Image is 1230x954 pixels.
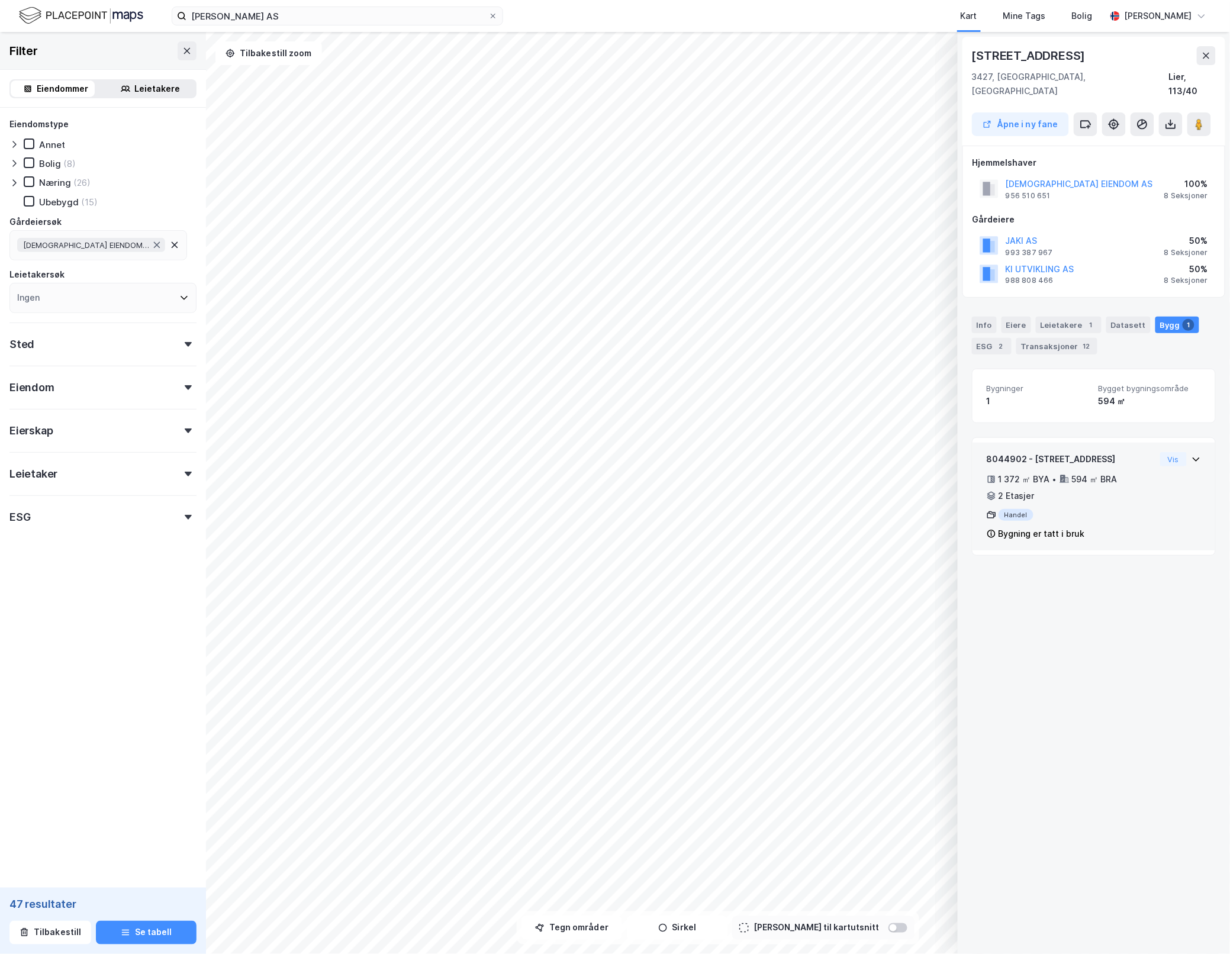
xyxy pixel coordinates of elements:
[1183,319,1194,331] div: 1
[1164,177,1208,191] div: 100%
[1006,191,1051,201] div: 956 510 651
[627,916,727,940] button: Sirkel
[9,41,38,60] div: Filter
[215,41,322,65] button: Tilbakestill zoom
[1160,452,1187,466] button: Vis
[9,467,57,481] div: Leietaker
[9,337,34,352] div: Sted
[1006,276,1054,285] div: 988 808 466
[63,158,76,169] div: (8)
[1016,338,1097,354] div: Transaksjoner
[39,158,61,169] div: Bolig
[999,472,1050,486] div: 1 372 ㎡ BYA
[39,177,71,188] div: Næring
[972,338,1012,354] div: ESG
[186,7,488,25] input: Søk på adresse, matrikkel, gårdeiere, leietakere eller personer
[19,5,143,26] img: logo.f888ab2527a4732fd821a326f86c7f29.svg
[39,196,79,208] div: Ubebygd
[1052,475,1057,484] div: •
[1171,897,1230,954] iframe: Chat Widget
[81,196,98,208] div: (15)
[1171,897,1230,954] div: Chatt-widget
[1164,191,1208,201] div: 8 Seksjoner
[23,240,150,250] span: [DEMOGRAPHIC_DATA] EIENDOM AS
[9,510,30,524] div: ESG
[521,916,622,940] button: Tegn områder
[1072,472,1118,486] div: 594 ㎡ BRA
[1072,9,1093,23] div: Bolig
[39,139,65,150] div: Annet
[37,82,89,96] div: Eiendommer
[96,921,197,945] button: Se tabell
[972,46,1088,65] div: [STREET_ADDRESS]
[1164,248,1208,257] div: 8 Seksjoner
[1106,317,1151,333] div: Datasett
[1155,317,1199,333] div: Bygg
[1164,276,1208,285] div: 8 Seksjoner
[9,267,65,282] div: Leietakersøk
[987,383,1089,394] span: Bygninger
[1006,248,1053,257] div: 993 387 967
[1036,317,1102,333] div: Leietakere
[1164,262,1208,276] div: 50%
[1002,317,1031,333] div: Eiere
[1125,9,1192,23] div: [PERSON_NAME]
[1081,340,1093,352] div: 12
[9,215,62,229] div: Gårdeiersøk
[961,9,977,23] div: Kart
[73,177,91,188] div: (26)
[9,897,197,911] div: 47 resultater
[1164,234,1208,248] div: 50%
[9,117,69,131] div: Eiendomstype
[973,156,1215,170] div: Hjemmelshaver
[9,381,54,395] div: Eiendom
[754,921,879,935] div: [PERSON_NAME] til kartutsnitt
[972,70,1169,98] div: 3427, [GEOGRAPHIC_DATA], [GEOGRAPHIC_DATA]
[135,82,181,96] div: Leietakere
[1099,394,1201,408] div: 594 ㎡
[973,212,1215,227] div: Gårdeiere
[987,452,1155,466] div: 8044902 - [STREET_ADDRESS]
[1099,383,1201,394] span: Bygget bygningsområde
[999,489,1035,503] div: 2 Etasjer
[972,317,997,333] div: Info
[9,424,53,438] div: Eierskap
[17,291,40,305] div: Ingen
[972,112,1069,136] button: Åpne i ny fane
[1085,319,1097,331] div: 1
[999,527,1085,541] div: Bygning er tatt i bruk
[987,394,1089,408] div: 1
[1003,9,1046,23] div: Mine Tags
[9,921,91,945] button: Tilbakestill
[995,340,1007,352] div: 2
[1169,70,1216,98] div: Lier, 113/40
